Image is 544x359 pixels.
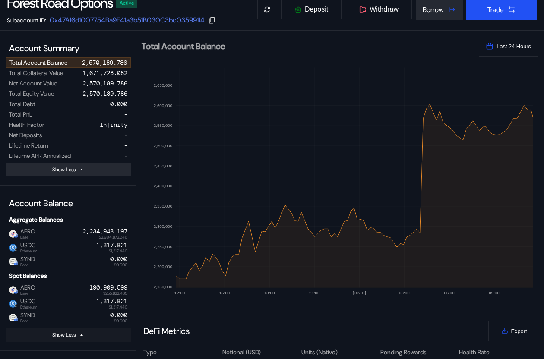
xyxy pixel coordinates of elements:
[14,261,18,265] img: base-BpWWO12p.svg
[309,290,320,295] text: 21:00
[301,348,338,356] div: Units (Native)
[9,142,48,149] div: Lifetime Return
[110,312,127,319] div: 0.000
[14,247,18,252] img: svg+xml,%3c
[20,235,35,239] span: Base
[100,121,127,129] div: Infinity
[14,317,18,321] img: base-BpWWO12p.svg
[9,230,17,238] img: token.png
[17,242,37,253] span: USDC
[20,319,35,323] span: Base
[444,290,455,295] text: 06:00
[497,43,531,50] span: Last 24 Hours
[399,290,410,295] text: 03:00
[154,264,173,269] text: 2,200,000
[142,42,472,50] h2: Total Account Balance
[459,348,490,356] div: Health Rate
[20,263,35,267] span: Base
[82,79,127,87] div: 2,570,189.786
[511,328,527,334] span: Export
[6,39,131,57] div: Account Summary
[110,100,127,108] div: 0.000
[9,59,67,66] div: Total Account Balance
[17,298,37,309] span: USDC
[20,305,37,309] span: Ethereum
[479,36,538,57] button: Last 24 Hours
[9,110,32,118] div: Total PnL
[154,244,173,249] text: 2,250,000
[9,131,42,139] div: Net Deposits
[174,290,185,295] text: 12:00
[6,268,131,283] div: Spot Balances
[82,59,127,66] div: 2,570,189.786
[82,90,127,98] div: 2,570,189.786
[489,290,500,295] text: 09:00
[9,286,17,294] img: token.png
[6,163,131,176] button: Show Less
[9,300,17,308] img: usdc.png
[9,314,17,321] img: synd.png
[20,291,35,296] span: Base
[9,244,17,252] img: usdc.png
[7,16,46,24] div: Subaccount ID:
[96,242,127,249] div: 1,317.821
[305,6,328,13] span: Deposit
[14,303,18,308] img: svg+xml,%3c
[154,164,173,168] text: 2,450,000
[114,263,127,267] span: $0.000
[264,290,275,295] text: 18:00
[154,143,173,148] text: 2,500,000
[99,235,127,239] span: $2,994,872.346
[488,321,540,341] button: Export
[9,79,57,87] div: Net Account Value
[6,194,131,212] div: Account Balance
[17,284,35,295] span: AERO
[353,290,366,295] text: [DATE]
[6,212,131,227] div: Aggregate Balances
[50,16,205,25] a: 0x47A16d1007754Ba9F41a3b51B030C3bc03599114
[154,123,173,128] text: 2,550,000
[9,100,35,108] div: Total Debt
[52,166,76,173] div: Show Less
[109,249,127,253] span: $1,317.440
[154,224,173,229] text: 2,300,000
[423,5,444,14] div: Borrow
[52,331,76,338] div: Show Less
[370,6,399,13] span: Withdraw
[9,121,44,129] div: Health Factor
[14,233,18,238] img: base-BpWWO12p.svg
[154,284,173,289] text: 2,150,000
[487,5,504,14] div: Trade
[9,258,17,265] img: synd.png
[114,319,127,323] span: $0.000
[222,348,261,356] div: Notional (USD)
[14,290,18,294] img: base-BpWWO12p.svg
[9,69,63,77] div: Total Collateral Value
[9,152,71,160] div: Lifetime APR Annualized
[124,110,127,118] div: -
[143,325,190,337] div: DeFi Metrics
[110,255,127,263] div: 0.000
[154,103,173,108] text: 2,600,000
[96,298,127,305] div: 1,317.821
[124,142,127,149] div: -
[143,348,157,356] div: Type
[9,90,54,98] div: Total Equity Value
[17,312,35,323] span: SYND
[17,255,35,267] span: SYND
[17,228,35,239] span: AERO
[124,131,127,139] div: -
[103,291,127,296] span: $255,822.430
[82,69,127,77] div: 1,671,728.082
[219,290,230,295] text: 15:00
[82,228,127,235] div: 2,234,948.197
[380,348,427,356] div: Pending Rewards
[109,305,127,309] span: $1,317.440
[124,152,127,160] div: -
[154,204,173,208] text: 2,350,000
[89,284,127,291] div: 190,909.599
[6,328,131,342] button: Show Less
[154,183,173,188] text: 2,400,000
[20,249,37,253] span: Ethereum
[154,83,173,88] text: 2,650,000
